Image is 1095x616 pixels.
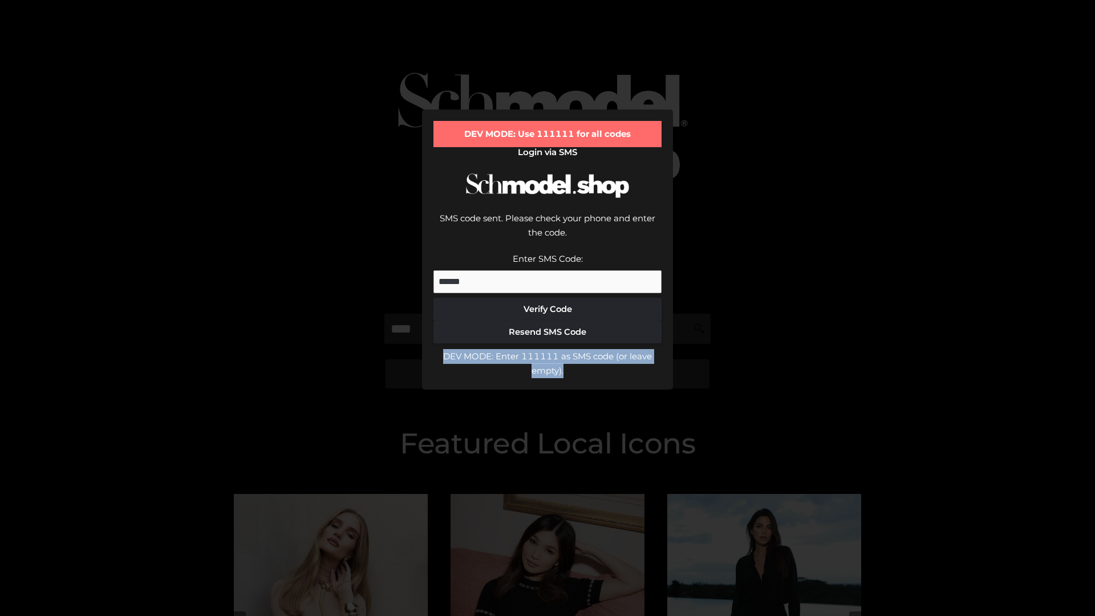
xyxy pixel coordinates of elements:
button: Verify Code [433,298,662,321]
h2: Login via SMS [433,147,662,157]
img: Schmodel Logo [462,163,633,208]
div: SMS code sent. Please check your phone and enter the code. [433,211,662,252]
div: DEV MODE: Use 111111 for all codes [433,121,662,147]
label: Enter SMS Code: [513,253,583,264]
div: DEV MODE: Enter 111111 as SMS code (or leave empty). [433,349,662,378]
button: Resend SMS Code [433,321,662,343]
